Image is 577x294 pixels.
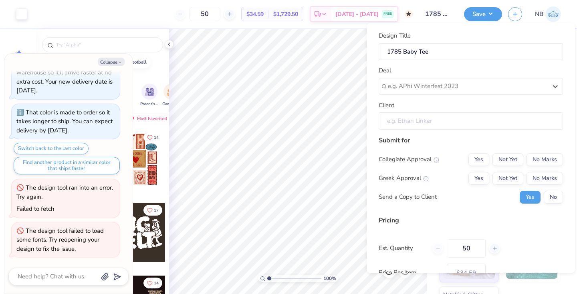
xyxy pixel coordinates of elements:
span: 14 [154,136,159,140]
span: FREE [383,11,392,17]
input: Try "Alpha" [55,41,158,49]
button: filter button [140,84,159,107]
img: Game Day Image [167,87,176,96]
input: – – [189,7,220,21]
button: filter button [162,84,181,107]
span: $34.59 [246,10,264,18]
div: Collegiate Approval [379,155,439,164]
button: Switch back to the last color [14,143,89,154]
button: football [117,56,150,68]
button: Yes [468,172,489,184]
div: The design tool failed to load some fonts. Try reopening your design to fix the issue. [16,227,104,253]
div: Greek Approval [379,174,429,183]
button: No Marks [527,172,563,184]
div: Pricing [379,215,563,225]
label: Est. Quantity [379,244,426,253]
button: Like [143,205,162,216]
button: Not Yet [492,172,523,184]
button: No [544,190,563,203]
div: Failed to fetch [16,205,54,213]
span: $1,729.50 [273,10,298,18]
input: e.g. Ethan Linker [379,112,563,130]
div: That color is made to order so it takes longer to ship. You can expect delivery by [DATE]. [16,108,113,134]
label: Price Per Item [379,268,441,277]
a: NB [535,6,561,22]
button: Yes [520,190,541,203]
span: Game Day [162,101,181,107]
div: Send a Copy to Client [379,192,437,202]
label: Client [379,100,394,110]
span: [DATE] - [DATE] [335,10,379,18]
input: – – [447,239,486,257]
div: football [129,60,147,64]
button: Find another product in a similar color that ships faster [14,157,120,174]
button: Like [143,278,162,288]
button: Save [464,7,502,21]
button: Yes [468,153,489,166]
button: Collapse [98,58,125,66]
span: Parent's Weekend [140,101,159,107]
div: filter for Parent's Weekend [140,84,159,107]
span: 100 % [323,275,336,282]
span: 17 [154,208,159,212]
button: Not Yet [492,153,523,166]
img: Naomi Buckmelter [545,6,561,22]
label: Design Title [379,31,411,40]
span: 14 [154,281,159,285]
span: NB [535,10,543,19]
label: Deal [379,66,391,75]
input: Untitled Design [419,6,458,22]
button: Like [143,132,162,143]
div: The design tool ran into an error. Try again. [16,184,113,201]
div: filter for Game Day [162,84,181,107]
div: Submit for [379,135,563,145]
button: No Marks [527,153,563,166]
div: Most Favorited [125,114,171,123]
img: Parent's Weekend Image [145,87,154,96]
